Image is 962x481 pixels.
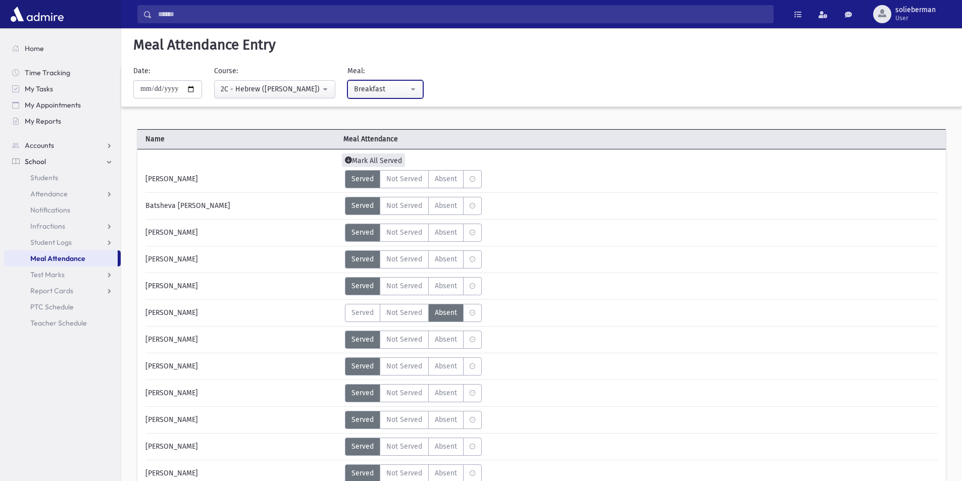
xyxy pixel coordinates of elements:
[435,441,457,452] span: Absent
[386,334,422,345] span: Not Served
[351,174,374,184] span: Served
[4,113,121,129] a: My Reports
[435,334,457,345] span: Absent
[386,361,422,371] span: Not Served
[214,80,335,98] button: 2C - Hebrew (Morah Lehmann)
[351,334,374,345] span: Served
[133,66,150,76] label: Date:
[345,224,482,242] div: MeaStatus
[25,117,61,126] span: My Reports
[4,97,121,113] a: My Appointments
[345,384,482,402] div: MeaStatus
[145,388,198,398] span: [PERSON_NAME]
[345,170,482,188] div: MeaStatus
[347,66,365,76] label: Meal:
[4,170,121,186] a: Students
[145,281,198,291] span: [PERSON_NAME]
[895,14,936,22] span: User
[351,307,374,318] span: Served
[30,286,73,295] span: Report Cards
[129,36,954,54] h5: Meal Attendance Entry
[4,202,121,218] a: Notifications
[4,153,121,170] a: School
[895,6,936,14] span: solieberman
[386,227,422,238] span: Not Served
[25,84,53,93] span: My Tasks
[4,40,121,57] a: Home
[25,68,70,77] span: Time Tracking
[339,134,541,144] span: Meal Attendance
[435,361,457,371] span: Absent
[4,315,121,331] a: Teacher Schedule
[351,414,374,425] span: Served
[386,468,422,478] span: Not Served
[30,318,87,328] span: Teacher Schedule
[30,302,74,311] span: PTC Schedule
[145,414,198,425] span: [PERSON_NAME]
[345,304,482,322] div: MeaStatus
[4,250,118,266] a: Meal Attendance
[345,250,482,269] div: MeaStatus
[351,361,374,371] span: Served
[4,65,121,81] a: Time Tracking
[4,81,121,97] a: My Tasks
[214,66,238,76] label: Course:
[435,281,457,291] span: Absent
[386,414,422,425] span: Not Served
[345,357,482,376] div: MeaStatus
[435,307,457,318] span: Absent
[25,44,44,53] span: Home
[347,80,423,98] button: Breakfast
[351,200,374,211] span: Served
[386,254,422,264] span: Not Served
[435,200,457,211] span: Absent
[30,270,65,279] span: Test Marks
[4,218,121,234] a: Infractions
[4,266,121,283] a: Test Marks
[221,84,321,94] div: 2C - Hebrew ([PERSON_NAME])
[435,388,457,398] span: Absent
[4,186,121,202] a: Attendance
[145,361,198,371] span: [PERSON_NAME]
[386,307,422,318] span: Not Served
[345,331,482,349] div: MeaStatus
[8,4,66,24] img: AdmirePro
[145,307,198,318] span: [PERSON_NAME]
[351,281,374,291] span: Served
[4,234,121,250] a: Student Logs
[345,411,482,429] div: MeaStatus
[435,227,457,238] span: Absent
[351,441,374,452] span: Served
[145,254,198,264] span: [PERSON_NAME]
[25,100,81,110] span: My Appointments
[145,468,198,478] span: [PERSON_NAME]
[30,238,72,247] span: Student Logs
[4,283,121,299] a: Report Cards
[25,157,46,166] span: School
[354,84,409,94] div: Breakfast
[342,153,405,167] span: Mark All Served
[386,174,422,184] span: Not Served
[435,414,457,425] span: Absent
[386,441,422,452] span: Not Served
[386,200,422,211] span: Not Served
[386,281,422,291] span: Not Served
[4,299,121,315] a: PTC Schedule
[345,438,482,456] div: MeaStatus
[351,254,374,264] span: Served
[345,197,482,215] div: MeaStatus
[435,254,457,264] span: Absent
[386,388,422,398] span: Not Served
[137,134,339,144] span: Name
[145,227,198,238] span: [PERSON_NAME]
[435,174,457,184] span: Absent
[25,141,54,150] span: Accounts
[30,205,70,215] span: Notifications
[351,388,374,398] span: Served
[435,468,457,478] span: Absent
[30,222,65,231] span: Infractions
[145,200,230,211] span: Batsheva [PERSON_NAME]
[30,254,85,263] span: Meal Attendance
[351,227,374,238] span: Served
[30,189,68,198] span: Attendance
